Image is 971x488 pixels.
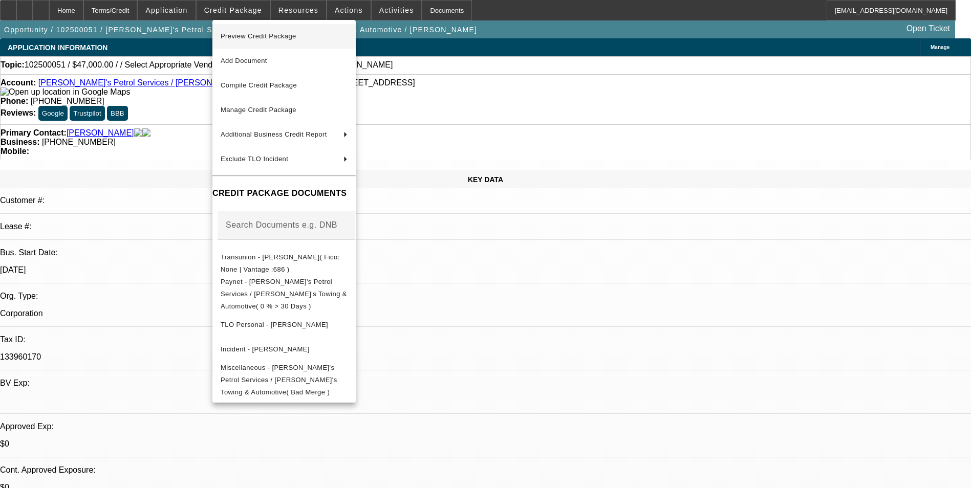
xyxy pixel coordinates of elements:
[212,362,356,398] button: Miscellaneous - Sam's Petrol Services / Sam's Towing & Automotive( Bad Merge )
[212,187,356,199] h4: CREDIT PACKAGE DOCUMENTS
[221,278,347,310] span: Paynet - [PERSON_NAME]'s Petrol Services / [PERSON_NAME]'s Towing & Automotive( 0 % > 30 Days )
[221,364,337,396] span: Miscellaneous - [PERSON_NAME]'s Petrol Services / [PERSON_NAME]'s Towing & Automotive( Bad Merge )
[221,130,327,138] span: Additional Business Credit Report
[221,253,340,273] span: Transunion - [PERSON_NAME]( Fico: None | Vantage :686 )
[226,220,337,229] mat-label: Search Documents e.g. DNB
[221,106,296,114] span: Manage Credit Package
[221,57,267,64] span: Add Document
[212,276,356,313] button: Paynet - Sam's Petrol Services / Sam's Towing & Automotive( 0 % > 30 Days )
[221,345,310,353] span: Incident - [PERSON_NAME]
[221,32,296,40] span: Preview Credit Package
[212,337,356,362] button: Incident - Naemit, Simeon
[212,313,356,337] button: TLO Personal - Naemit, Simeon
[221,321,328,328] span: TLO Personal - [PERSON_NAME]
[221,81,297,89] span: Compile Credit Package
[221,155,288,163] span: Exclude TLO Incident
[212,251,356,276] button: Transunion - Naemit, Simeon( Fico: None | Vantage :686 )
